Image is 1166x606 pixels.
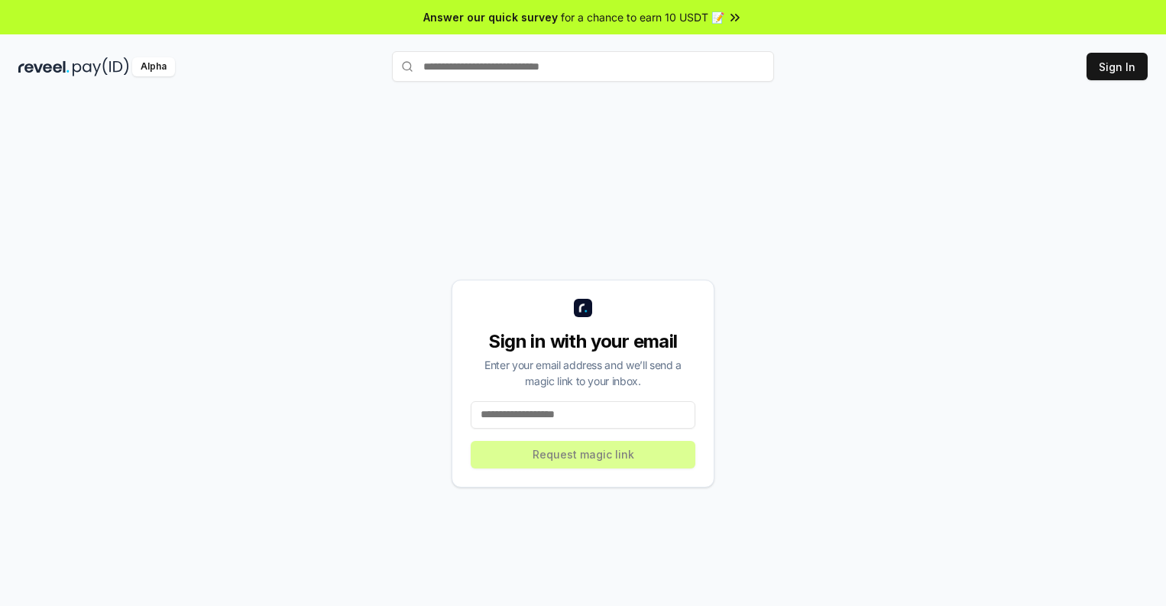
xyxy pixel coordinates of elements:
[471,357,695,389] div: Enter your email address and we’ll send a magic link to your inbox.
[574,299,592,317] img: logo_small
[132,57,175,76] div: Alpha
[73,57,129,76] img: pay_id
[561,9,724,25] span: for a chance to earn 10 USDT 📝
[423,9,558,25] span: Answer our quick survey
[18,57,70,76] img: reveel_dark
[1087,53,1148,80] button: Sign In
[471,329,695,354] div: Sign in with your email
